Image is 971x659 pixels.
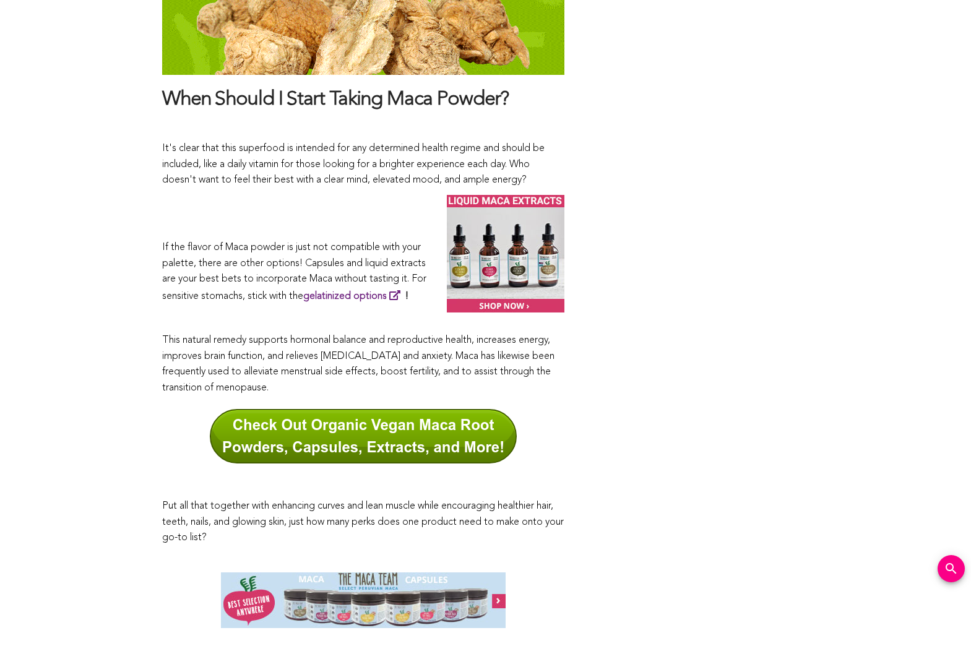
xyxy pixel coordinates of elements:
iframe: Chat Widget [909,600,971,659]
strong: ! [303,291,408,301]
span: It's clear that this superfood is intended for any determined health regime and should be include... [162,144,545,185]
a: gelatinized options [303,291,405,301]
h2: When Should I Start Taking Maca Powder? [162,87,564,113]
img: Check Out Organic Vegan Maca Root Powders, Capsules, Extracts, and More! [210,409,517,463]
span: Put all that together with enhancing curves and lean muscle while encouraging healthier hair, tee... [162,501,564,543]
span: If the flavor of Maca powder is just not compatible with your palette, there are other options! C... [162,243,426,301]
span: This natural remedy supports hormonal balance and reproductive health, increases energy, improves... [162,335,555,393]
img: Maca-Team-Liquid-Maca-Extracts-190x190 [447,195,564,312]
img: Maca-Team-Capsules-Banner-Ad [221,572,506,628]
